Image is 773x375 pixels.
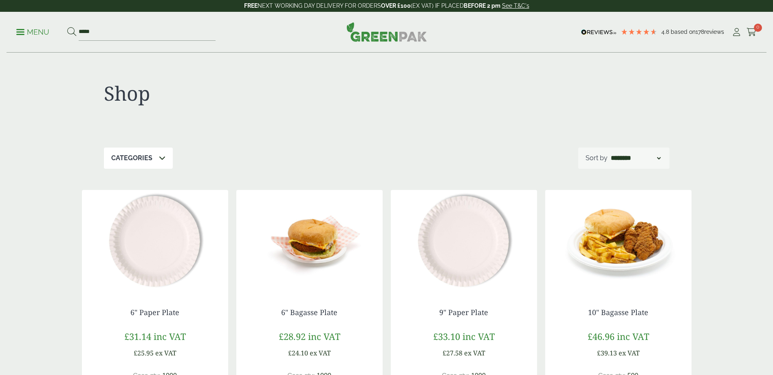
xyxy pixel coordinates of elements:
[581,29,617,35] img: REVIEWS.io
[155,349,176,357] span: ex VAT
[704,29,724,35] span: reviews
[134,349,154,357] span: £25.95
[464,349,485,357] span: ex VAT
[617,330,649,342] span: inc VAT
[443,349,462,357] span: £27.58
[588,330,614,342] span: £46.96
[433,330,460,342] span: £33.10
[661,29,671,35] span: 4.8
[154,330,186,342] span: inc VAT
[130,307,179,317] a: 6" Paper Plate
[308,330,340,342] span: inc VAT
[124,330,151,342] span: £31.14
[597,349,617,357] span: £39.13
[545,190,692,292] img: 2380013 Bagasse Round plate 10 inch with food
[16,27,49,35] a: Menu
[104,82,387,105] h1: Shop
[82,190,228,292] img: 6inch Paper Plate
[16,27,49,37] p: Menu
[346,22,427,42] img: GreenPak Supplies
[731,28,742,36] i: My Account
[619,349,640,357] span: ex VAT
[310,349,331,357] span: ex VAT
[754,24,762,32] span: 0
[671,29,696,35] span: Based on
[747,28,757,36] i: Cart
[279,330,306,342] span: £28.92
[586,153,608,163] p: Sort by
[462,330,495,342] span: inc VAT
[381,2,411,9] strong: OVER £100
[281,307,337,317] a: 6" Bagasse Plate
[111,153,152,163] p: Categories
[696,29,704,35] span: 178
[621,28,657,35] div: 4.78 Stars
[391,190,537,292] img: 9inch Paper Plate
[502,2,529,9] a: See T&C's
[288,349,308,357] span: £24.10
[244,2,258,9] strong: FREE
[588,307,648,317] a: 10" Bagasse Plate
[439,307,488,317] a: 9" Paper Plate
[609,153,662,163] select: Shop order
[747,26,757,38] a: 0
[236,190,383,292] img: 2830011 Bagasse Round Plate 6 inch with food
[464,2,500,9] strong: BEFORE 2 pm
